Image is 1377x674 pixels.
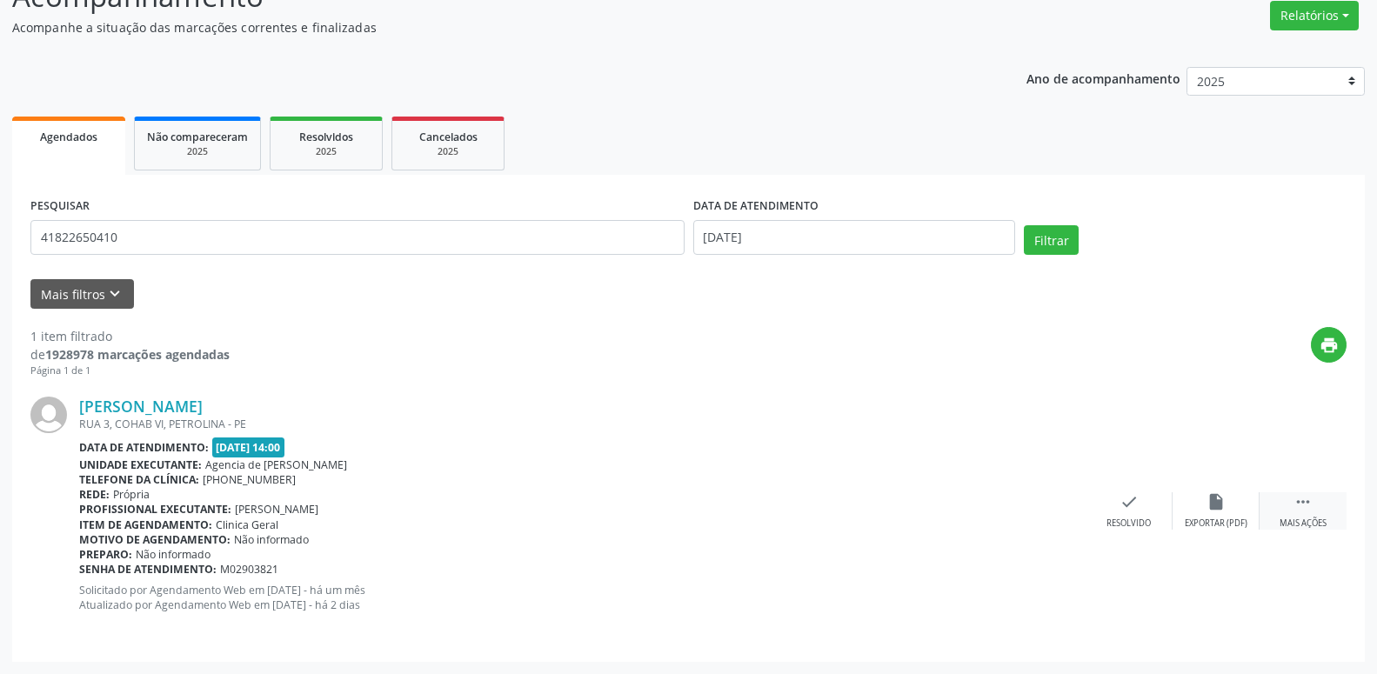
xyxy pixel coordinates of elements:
a: [PERSON_NAME] [79,397,203,416]
div: 2025 [147,145,248,158]
b: Data de atendimento: [79,440,209,455]
p: Solicitado por Agendamento Web em [DATE] - há um mês Atualizado por Agendamento Web em [DATE] - h... [79,583,1086,612]
input: Nome, código do beneficiário ou CPF [30,220,685,255]
strong: 1928978 marcações agendadas [45,346,230,363]
input: Selecione um intervalo [693,220,1016,255]
span: Não informado [234,532,309,547]
span: Clinica Geral [216,517,278,532]
i: keyboard_arrow_down [105,284,124,304]
div: Mais ações [1280,517,1327,530]
div: Página 1 de 1 [30,364,230,378]
button: Mais filtroskeyboard_arrow_down [30,279,134,310]
span: Agendados [40,130,97,144]
span: Própria [113,487,150,502]
button: Filtrar [1024,225,1079,255]
span: Não compareceram [147,130,248,144]
div: 2025 [283,145,370,158]
span: [DATE] 14:00 [212,437,285,457]
i: check [1120,492,1139,511]
div: 2025 [404,145,491,158]
i: print [1320,336,1339,355]
span: Agencia de [PERSON_NAME] [205,457,347,472]
div: Resolvido [1106,517,1151,530]
b: Senha de atendimento: [79,562,217,577]
div: Exportar (PDF) [1185,517,1247,530]
b: Item de agendamento: [79,517,212,532]
div: 1 item filtrado [30,327,230,345]
i: insert_drive_file [1207,492,1226,511]
p: Ano de acompanhamento [1026,67,1180,89]
span: Não informado [136,547,211,562]
p: Acompanhe a situação das marcações correntes e finalizadas [12,18,959,37]
button: print [1311,327,1347,363]
button: Relatórios [1270,1,1359,30]
label: DATA DE ATENDIMENTO [693,193,819,220]
div: RUA 3, COHAB VI, PETROLINA - PE [79,417,1086,431]
span: Cancelados [419,130,478,144]
span: Resolvidos [299,130,353,144]
div: de [30,345,230,364]
b: Preparo: [79,547,132,562]
span: [PERSON_NAME] [235,502,318,517]
b: Unidade executante: [79,457,202,472]
span: M02903821 [220,562,278,577]
label: PESQUISAR [30,193,90,220]
b: Profissional executante: [79,502,231,517]
span: [PHONE_NUMBER] [203,472,296,487]
b: Motivo de agendamento: [79,532,231,547]
i:  [1293,492,1313,511]
img: img [30,397,67,433]
b: Rede: [79,487,110,502]
b: Telefone da clínica: [79,472,199,487]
